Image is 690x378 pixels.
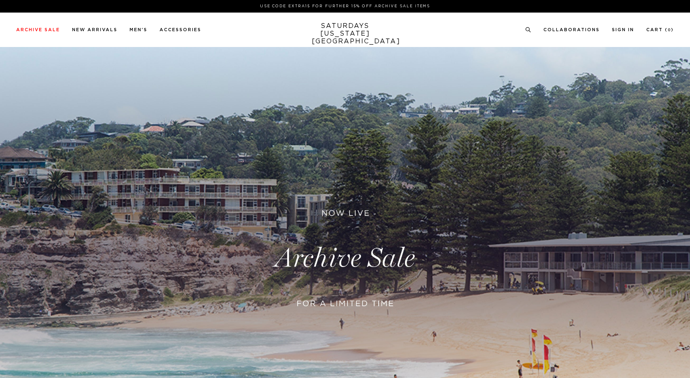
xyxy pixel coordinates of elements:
a: Collaborations [543,28,600,32]
a: Men's [130,28,147,32]
a: Sign In [612,28,634,32]
a: Accessories [160,28,201,32]
a: Cart (0) [646,28,674,32]
a: New Arrivals [72,28,117,32]
small: 0 [668,28,671,32]
a: SATURDAYS[US_STATE][GEOGRAPHIC_DATA] [312,22,379,45]
a: Archive Sale [16,28,60,32]
p: Use Code EXTRA15 for Further 15% Off Archive Sale Items [19,3,671,9]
